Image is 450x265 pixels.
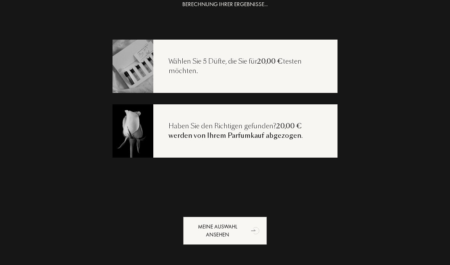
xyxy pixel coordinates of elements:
img: recoload1.png [112,38,153,93]
div: Meine Auswahl ansehen [183,217,267,245]
div: Haben Sie den Richtigen gefunden? . [153,121,337,141]
div: Wählen Sie 5 Düfte, die Sie für testen möchten. [153,57,337,76]
img: recoload3.png [112,103,153,158]
div: animation [248,223,264,238]
span: 20,00 € [257,57,283,66]
span: 20,00 € werden von Ihrem Parfumkauf abgezogen [169,121,302,140]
